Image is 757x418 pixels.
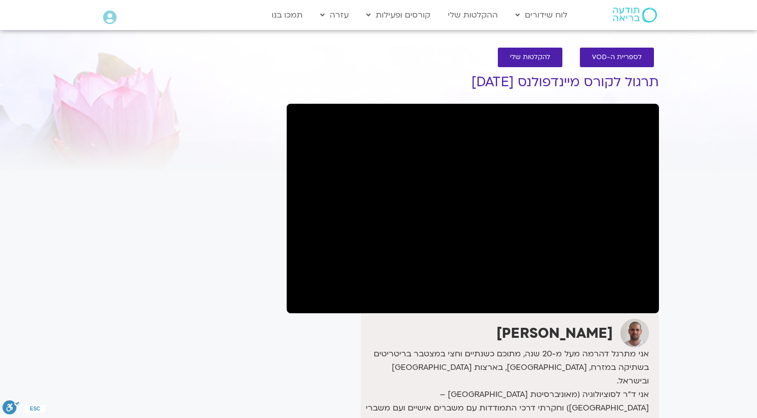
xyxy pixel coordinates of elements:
a: ההקלטות שלי [443,6,503,25]
a: לוח שידורים [510,6,572,25]
span: להקלטות שלי [510,54,550,61]
a: קורסים ופעילות [361,6,435,25]
a: עזרה [315,6,354,25]
a: לספריית ה-VOD [580,48,654,67]
span: לספריית ה-VOD [592,54,642,61]
img: תודעה בריאה [613,8,657,23]
a: תמכו בנו [267,6,308,25]
h1: תרגול לקורס מיינדפולנס [DATE] [287,75,659,90]
img: דקל קנטי [620,319,649,347]
a: להקלטות שלי [498,48,562,67]
strong: [PERSON_NAME] [496,324,613,343]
